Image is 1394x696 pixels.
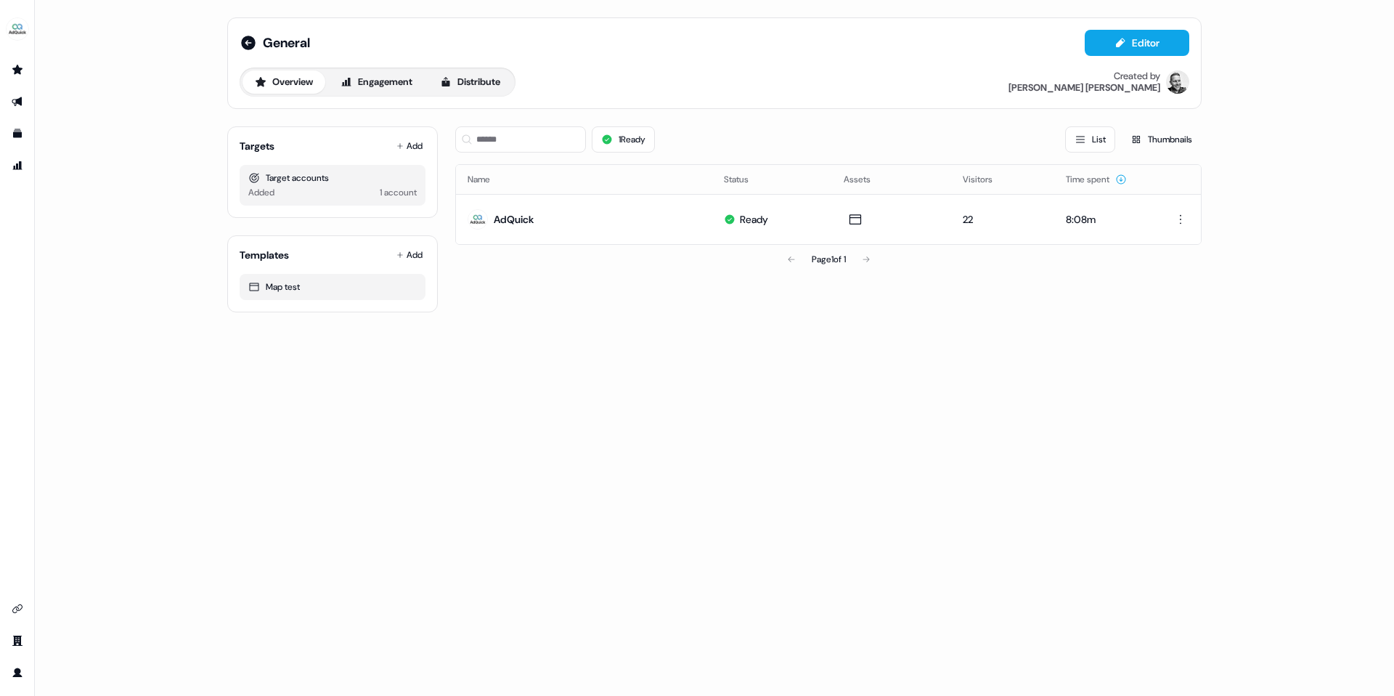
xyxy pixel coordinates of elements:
[248,171,417,185] div: Target accounts
[6,90,29,113] a: Go to outbound experience
[1085,37,1189,52] a: Editor
[6,122,29,145] a: Go to templates
[724,166,766,193] button: Status
[242,70,325,94] button: Overview
[394,136,425,156] button: Add
[240,248,289,262] div: Templates
[740,212,768,227] div: Ready
[494,212,534,227] div: AdQuick
[248,280,417,294] div: Map test
[6,597,29,620] a: Go to integrations
[1008,82,1160,94] div: [PERSON_NAME] [PERSON_NAME]
[6,661,29,684] a: Go to profile
[240,139,274,153] div: Targets
[1065,126,1115,153] button: List
[428,70,513,94] button: Distribute
[963,166,1010,193] button: Visitors
[394,245,425,265] button: Add
[263,34,310,52] span: General
[468,166,508,193] button: Name
[812,252,846,267] div: Page 1 of 1
[1121,126,1202,153] button: Thumbnails
[1166,70,1189,94] img: Jason
[6,58,29,81] a: Go to prospects
[963,212,1042,227] div: 22
[1085,30,1189,56] button: Editor
[1066,166,1127,193] button: Time spent
[328,70,425,94] button: Engagement
[248,185,274,200] div: Added
[1066,212,1141,227] div: 8:08m
[592,126,655,153] button: 1Ready
[6,154,29,177] a: Go to attribution
[1114,70,1160,82] div: Created by
[380,185,417,200] div: 1 account
[6,629,29,652] a: Go to team
[832,165,952,194] th: Assets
